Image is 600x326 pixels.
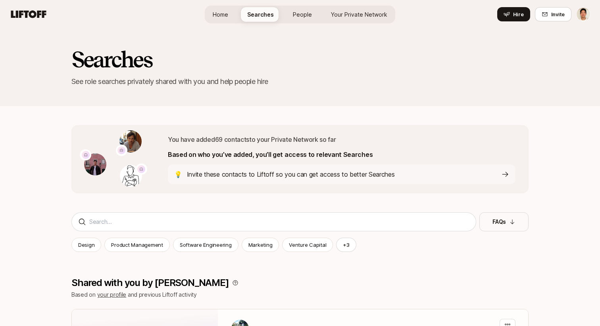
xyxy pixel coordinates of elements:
p: Venture Capital [289,241,326,249]
a: Home [206,7,235,22]
p: Based on who you’ve added, you’ll get access to relevant Searches [168,149,515,160]
button: FAQs [479,212,529,231]
button: Jeremy Chen [576,7,590,21]
a: your profile [97,291,127,298]
input: Search... [89,217,469,227]
span: Invite [551,10,565,18]
p: Based on and previous Liftoff activity [71,290,529,299]
img: 1753248936271 [84,153,106,175]
h2: Searches [71,48,529,71]
span: Home [213,10,228,19]
p: See role searches privately shared with you and help people hire [71,76,529,87]
p: FAQs [492,217,506,227]
p: Marketing [248,241,273,249]
p: 💡 [174,169,182,179]
p: Software Engineering [180,241,232,249]
img: 1516194340232 [120,165,142,187]
img: Jeremy Chen [577,8,590,21]
img: Contracting or other projects logo [82,151,90,159]
img: Contracting or other projects logo [137,165,145,173]
span: Your Private Network [331,10,387,19]
p: Invite these contacts to Liftoff so you can get access to better Searches [187,169,395,179]
img: Contracting or other projects logo [117,147,125,154]
img: 1683928549196 [119,130,142,153]
button: Invite [535,7,571,21]
p: Design [78,241,94,249]
a: People [287,7,318,22]
span: Searches [247,10,274,19]
span: Hire [513,10,524,18]
p: Shared with you by [PERSON_NAME] [71,277,229,288]
a: Searches [241,7,280,22]
p: Product Management [111,241,163,249]
button: Hire [497,7,530,21]
span: People [293,10,312,19]
button: +3 [336,238,356,252]
a: Your Private Network [325,7,394,22]
p: You have added 69 contacts to your Private Network so far [168,134,515,145]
